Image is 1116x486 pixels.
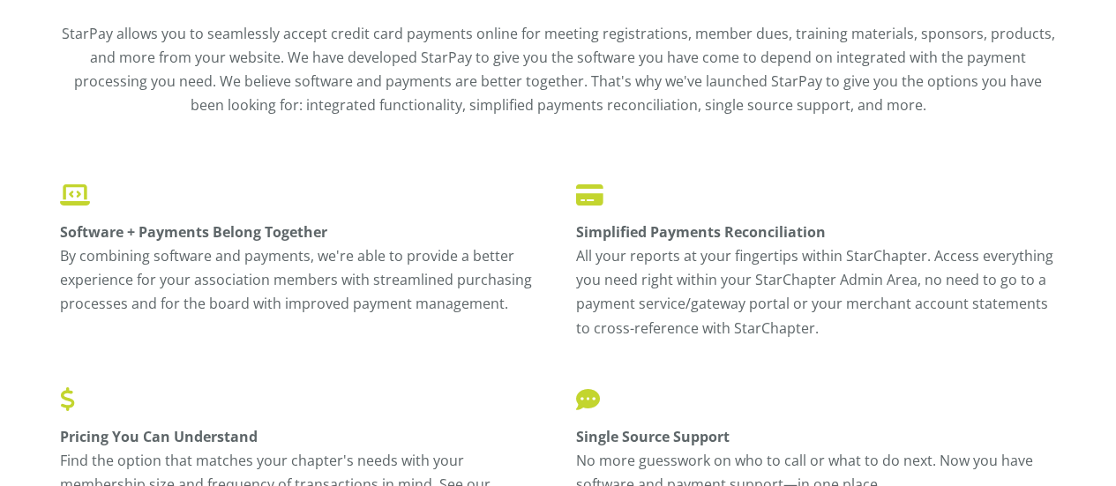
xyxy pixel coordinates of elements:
strong: Simplified Payments Reconciliation [576,222,826,242]
p: By combining software and payments, we're able to provide a better experience for your associatio... [60,183,541,317]
strong: Software + Payments Belong Together [60,222,327,242]
strong: Pricing You Can Understand [60,427,258,446]
strong: Single Source Support [576,427,730,446]
p: StarPay allows you to seamlessly accept credit card payments online for meeting registrations, me... [60,22,1057,118]
p: All your reports at your fingertips within StarChapter. Access everything you need right within y... [576,183,1057,340]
